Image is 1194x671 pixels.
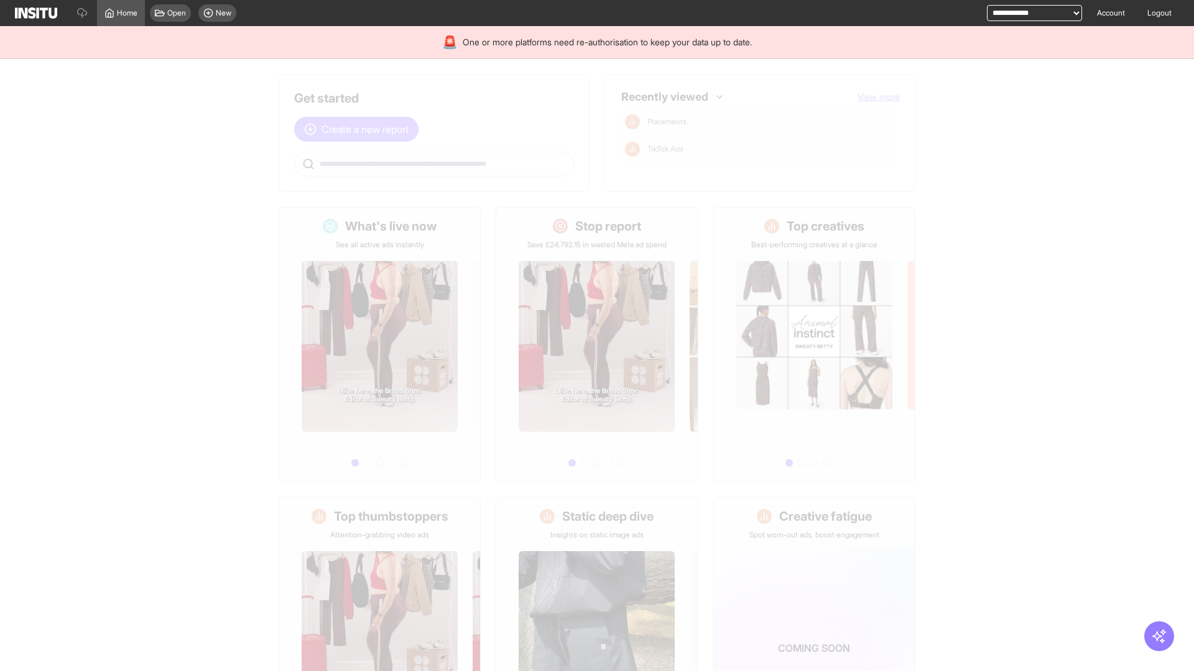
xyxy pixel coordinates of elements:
img: Logo [15,7,57,19]
span: Open [167,8,186,18]
div: 🚨 [442,34,458,51]
span: One or more platforms need re-authorisation to keep your data up to date. [463,36,752,48]
span: New [216,8,231,18]
span: Home [117,8,137,18]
